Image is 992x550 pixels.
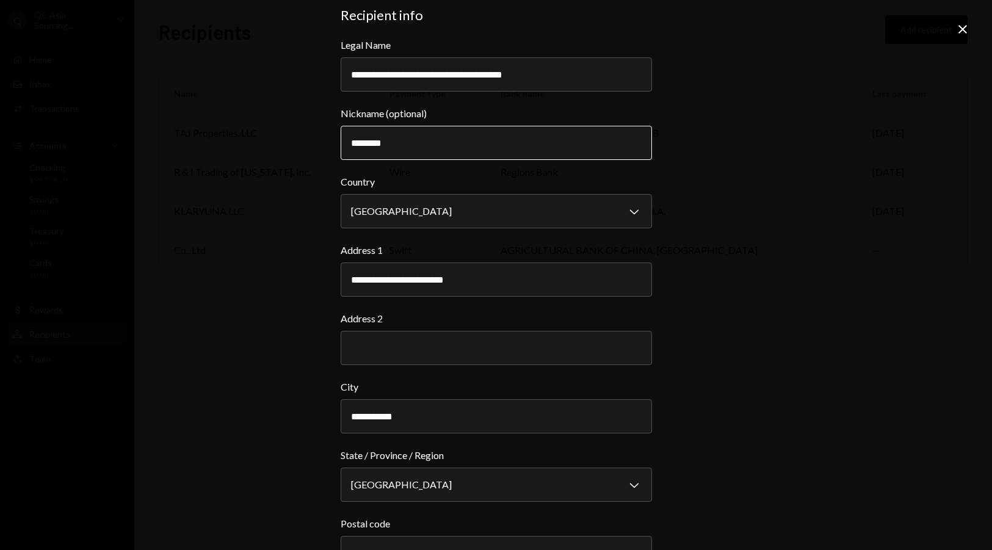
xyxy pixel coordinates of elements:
[341,516,652,531] label: Postal code
[341,311,652,326] label: Address 2
[341,448,652,463] label: State / Province / Region
[341,243,652,258] label: Address 1
[341,175,652,189] label: Country
[341,7,652,24] div: Recipient info
[341,468,652,502] button: State / Province / Region
[341,106,652,121] label: Nickname (optional)
[341,380,652,394] label: City
[341,194,652,228] button: Country
[341,38,652,52] label: Legal Name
